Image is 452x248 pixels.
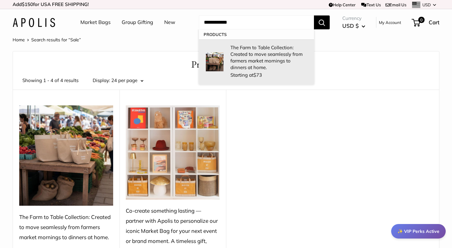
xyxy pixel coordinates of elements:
[93,76,110,85] label: Display:
[126,105,220,199] img: Co-create something lasting — partner with Apolis to personalize our iconic Market Bag for your n...
[314,15,330,29] button: Search
[205,52,224,71] img: The Farm to Table Collection: Created to move seamlessly from farmers market mornings to dinners ...
[342,14,365,23] span: Currency
[19,105,113,206] img: The Farm to Table Collection: Created to move seamlessly from farmers market mornings to dinners ...
[13,36,81,44] nav: Breadcrumb
[429,19,439,26] span: Cart
[22,76,78,85] span: Showing 1 - 4 of 4 results
[122,18,153,27] a: Group Gifting
[111,76,143,85] button: 24 per page
[22,58,430,71] h1: Products for “Sale”
[199,29,314,39] p: Products
[342,21,365,31] button: USD $
[418,17,425,23] span: 0
[111,77,137,83] span: 24 per page
[13,18,55,27] img: Apolis
[379,19,401,26] a: My Account
[385,2,406,7] a: Email Us
[361,2,380,7] a: Text Us
[199,15,314,29] input: Search...
[164,18,175,27] a: New
[19,212,113,242] div: The Farm to Table Collection: Created to move seamlessly from farmers market mornings to dinners ...
[230,72,262,78] span: Starting at
[342,22,359,29] span: USD $
[412,17,439,27] a: 0 Cart
[329,2,356,7] a: Help Center
[13,37,25,43] a: Home
[422,2,431,7] span: USD
[80,18,111,27] a: Market Bags
[22,1,33,7] span: $150
[253,72,262,78] span: $73
[391,224,446,239] div: ✨ VIP Perks Active
[31,37,81,43] span: Search results for “Sale”
[199,39,314,84] a: The Farm to Table Collection: Created to move seamlessly from farmers market mornings to dinners ...
[230,44,308,71] p: The Farm to Table Collection: Created to move seamlessly from farmers market mornings to dinners ...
